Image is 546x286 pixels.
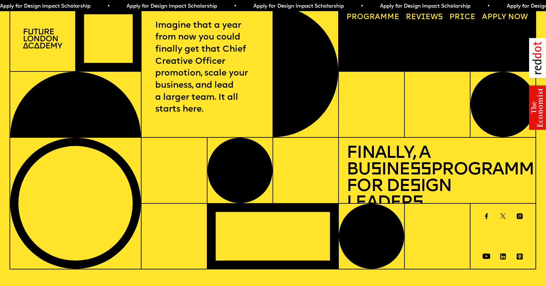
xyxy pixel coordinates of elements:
span: s [412,194,423,212]
a: Price [446,10,479,25]
span: • [487,4,490,9]
span: s [410,178,420,195]
a: Apply now [478,10,532,25]
span: A [482,13,487,21]
span: • [360,4,363,9]
p: Imagine that a year from now you could finally get that Chief Creative Officer promotion, scale y... [155,20,259,116]
a: Reviews [402,10,447,25]
span: a [375,13,380,21]
span: • [106,4,109,9]
span: • [233,4,236,9]
span: s [371,161,381,179]
a: Programme [343,10,403,25]
span: ss [410,161,431,179]
h1: Finally, a Bu ine Programme for De ign Leader [346,145,528,212]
